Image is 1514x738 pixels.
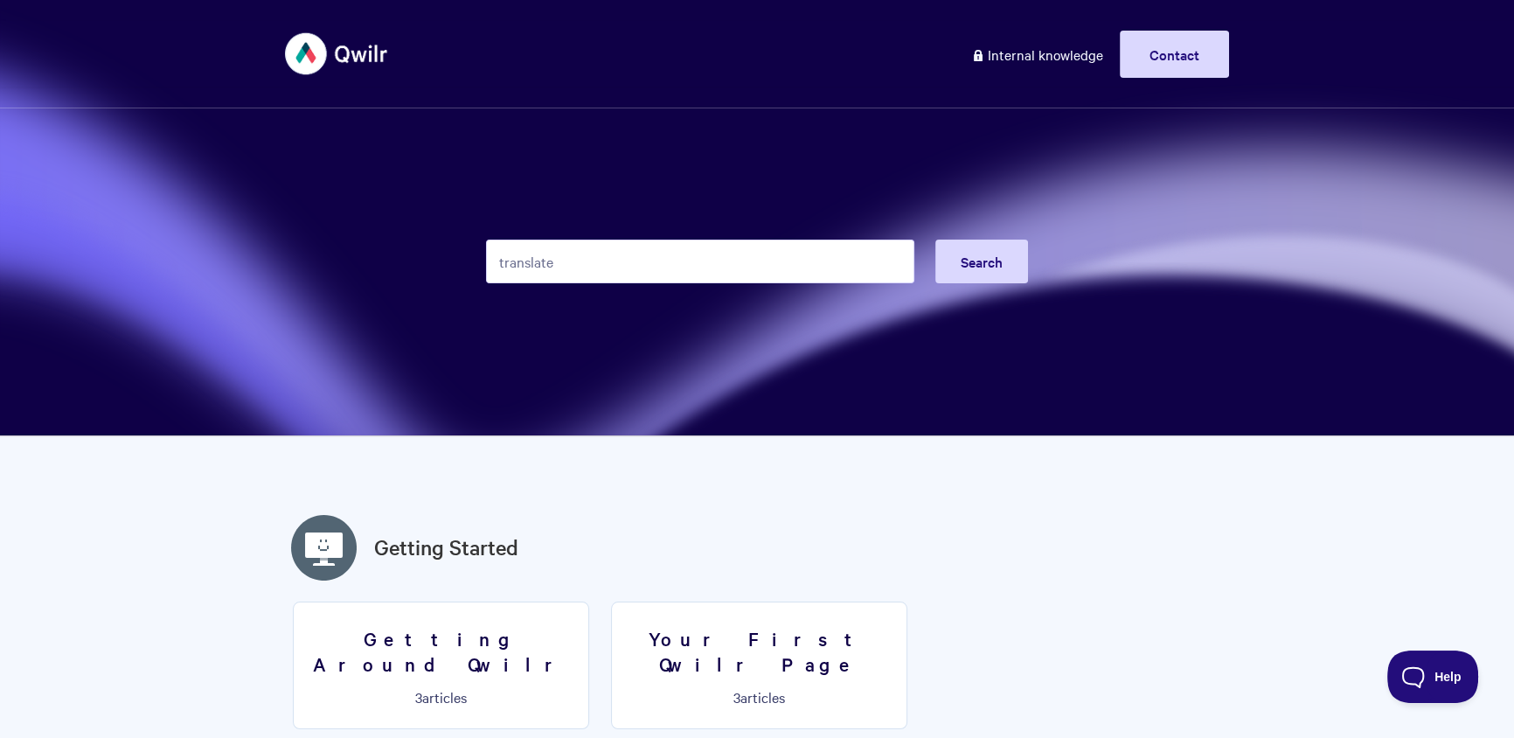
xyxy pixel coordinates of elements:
a: Your First Qwilr Page 3articles [611,602,907,729]
p: articles [622,689,896,705]
h3: Getting Around Qwilr [304,626,578,676]
img: Qwilr Help Center [285,21,389,87]
a: Contact [1120,31,1229,78]
span: 3 [415,687,422,707]
a: Getting Started [374,532,518,563]
a: Internal knowledge [958,31,1116,78]
span: Search [961,252,1003,271]
p: articles [304,689,578,705]
input: Search the knowledge base [486,240,914,283]
a: Getting Around Qwilr 3articles [293,602,589,729]
button: Search [935,240,1028,283]
h3: Your First Qwilr Page [622,626,896,676]
span: 3 [733,687,740,707]
iframe: Toggle Customer Support [1387,651,1479,703]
